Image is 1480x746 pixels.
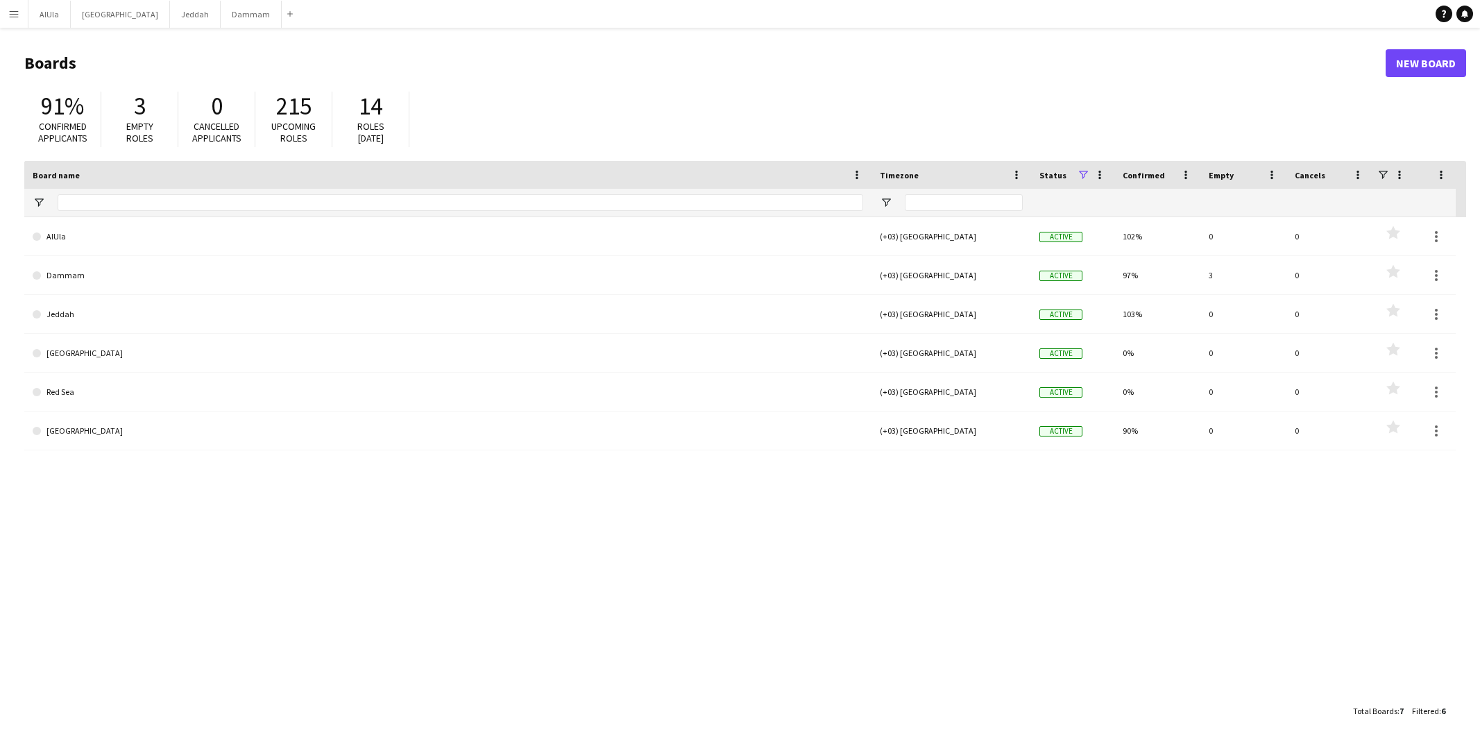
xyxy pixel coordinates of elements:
[1200,412,1286,450] div: 0
[1114,256,1200,294] div: 97%
[1123,170,1165,180] span: Confirmed
[1114,412,1200,450] div: 90%
[276,91,312,121] span: 215
[357,120,384,144] span: Roles [DATE]
[880,196,892,209] button: Open Filter Menu
[1039,310,1082,320] span: Active
[359,91,382,121] span: 14
[33,256,863,295] a: Dammam
[1039,348,1082,359] span: Active
[1114,295,1200,333] div: 103%
[134,91,146,121] span: 3
[1286,295,1372,333] div: 0
[1400,706,1404,716] span: 7
[1295,170,1325,180] span: Cancels
[170,1,221,28] button: Jeddah
[1200,334,1286,372] div: 0
[1286,217,1372,255] div: 0
[33,334,863,373] a: [GEOGRAPHIC_DATA]
[1114,217,1200,255] div: 102%
[1353,697,1404,724] div: :
[1114,334,1200,372] div: 0%
[1200,295,1286,333] div: 0
[1114,373,1200,411] div: 0%
[1039,271,1082,281] span: Active
[1039,170,1066,180] span: Status
[33,412,863,450] a: [GEOGRAPHIC_DATA]
[33,217,863,256] a: AlUla
[1209,170,1234,180] span: Empty
[871,412,1031,450] div: (+03) [GEOGRAPHIC_DATA]
[1353,706,1397,716] span: Total Boards
[71,1,170,28] button: [GEOGRAPHIC_DATA]
[905,194,1023,211] input: Timezone Filter Input
[1286,373,1372,411] div: 0
[271,120,316,144] span: Upcoming roles
[871,334,1031,372] div: (+03) [GEOGRAPHIC_DATA]
[33,170,80,180] span: Board name
[211,91,223,121] span: 0
[871,295,1031,333] div: (+03) [GEOGRAPHIC_DATA]
[1039,387,1082,398] span: Active
[1039,426,1082,436] span: Active
[880,170,919,180] span: Timezone
[41,91,84,121] span: 91%
[1412,706,1439,716] span: Filtered
[1412,697,1445,724] div: :
[1286,256,1372,294] div: 0
[33,295,863,334] a: Jeddah
[33,373,863,412] a: Red Sea
[24,53,1386,74] h1: Boards
[192,120,241,144] span: Cancelled applicants
[38,120,87,144] span: Confirmed applicants
[126,120,153,144] span: Empty roles
[871,217,1031,255] div: (+03) [GEOGRAPHIC_DATA]
[1039,232,1082,242] span: Active
[871,373,1031,411] div: (+03) [GEOGRAPHIC_DATA]
[28,1,71,28] button: AlUla
[1286,412,1372,450] div: 0
[1286,334,1372,372] div: 0
[1200,373,1286,411] div: 0
[33,196,45,209] button: Open Filter Menu
[1200,256,1286,294] div: 3
[1386,49,1466,77] a: New Board
[1441,706,1445,716] span: 6
[1200,217,1286,255] div: 0
[221,1,282,28] button: Dammam
[58,194,863,211] input: Board name Filter Input
[871,256,1031,294] div: (+03) [GEOGRAPHIC_DATA]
